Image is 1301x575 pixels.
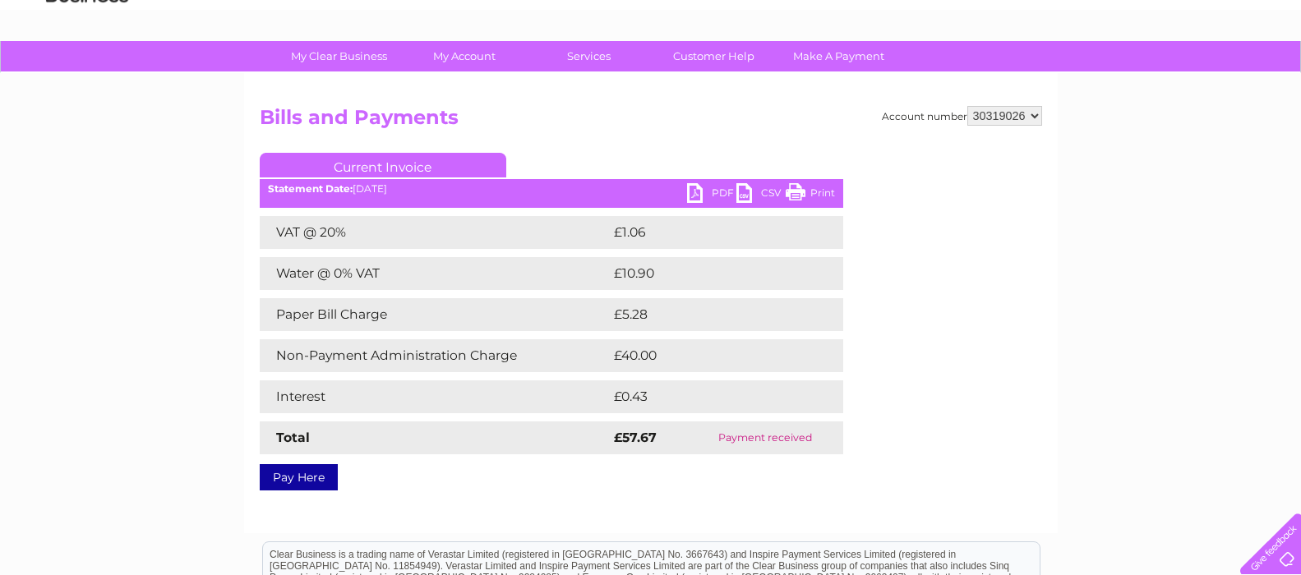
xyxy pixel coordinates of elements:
[260,380,610,413] td: Interest
[276,430,310,445] strong: Total
[771,41,907,71] a: Make A Payment
[646,41,782,71] a: Customer Help
[260,153,506,177] a: Current Invoice
[610,339,811,372] td: £40.00
[1053,70,1089,82] a: Energy
[1012,70,1043,82] a: Water
[260,257,610,290] td: Water @ 0% VAT
[687,421,842,454] td: Payment received
[614,430,657,445] strong: £57.67
[260,216,610,249] td: VAT @ 20%
[786,183,835,207] a: Print
[610,380,805,413] td: £0.43
[687,183,736,207] a: PDF
[271,41,407,71] a: My Clear Business
[260,106,1042,137] h2: Bills and Payments
[268,182,353,195] b: Statement Date:
[1158,70,1182,82] a: Blog
[1099,70,1148,82] a: Telecoms
[260,298,610,331] td: Paper Bill Charge
[1192,70,1232,82] a: Contact
[260,464,338,490] a: Pay Here
[882,106,1042,126] div: Account number
[610,298,805,331] td: £5.28
[736,183,786,207] a: CSV
[260,339,610,372] td: Non-Payment Administration Charge
[610,257,810,290] td: £10.90
[521,41,657,71] a: Services
[396,41,532,71] a: My Account
[991,8,1105,29] a: 0333 014 3131
[260,183,843,195] div: [DATE]
[1247,70,1285,82] a: Log out
[610,216,804,249] td: £1.06
[263,9,1040,80] div: Clear Business is a trading name of Verastar Limited (registered in [GEOGRAPHIC_DATA] No. 3667643...
[45,43,129,93] img: logo.png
